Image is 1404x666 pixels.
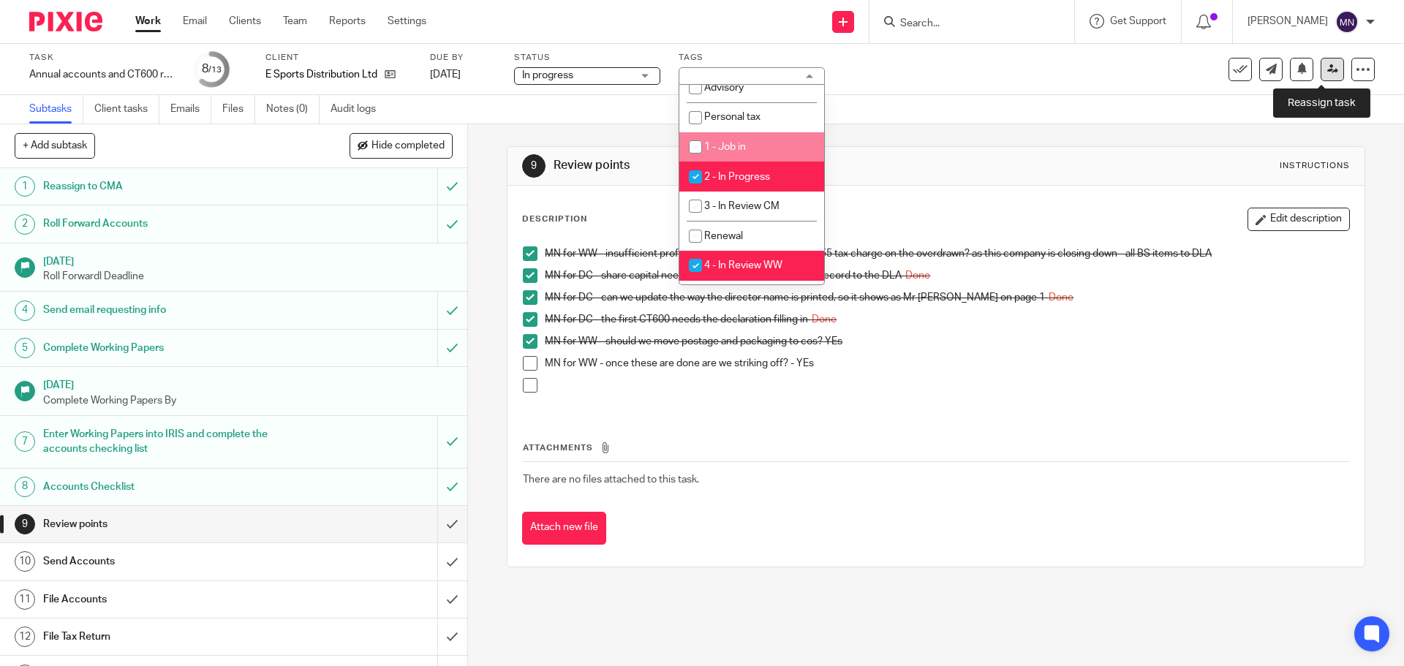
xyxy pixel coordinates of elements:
[1049,292,1073,303] span: Done
[222,95,255,124] a: Files
[1335,10,1359,34] img: svg%3E
[430,52,496,64] label: Due by
[522,154,546,178] div: 9
[545,268,1348,283] p: MN for DC - share capital needs recording, please could you record to the DLA-
[545,312,1348,327] p: MN for DC - the first CT600 needs the declaration filling in-
[545,290,1348,305] p: MN for DC - can we update the way the director name is printed, so it shows as Mr [PERSON_NAME] o...
[704,201,780,211] span: 3 - In Review CM
[43,213,296,235] h1: Roll Forward Accounts
[679,52,825,64] label: Tags
[43,269,453,284] p: Roll Forwardl Deadline
[265,67,377,82] p: E Sports Distribution Ltd
[905,270,930,281] span: Done
[94,95,159,124] a: Client tasks
[522,512,606,545] button: Attach new file
[1248,208,1350,231] button: Edit description
[545,334,1348,349] p: MN for WW - should we move postage and packaging to cos? YEs
[15,551,35,572] div: 10
[371,140,445,152] span: Hide completed
[15,133,95,158] button: + Add subtask
[265,52,412,64] label: Client
[522,70,573,80] span: In progress
[522,213,587,225] p: Description
[283,14,307,29] a: Team
[43,513,296,535] h1: Review points
[350,133,453,158] button: Hide completed
[329,14,366,29] a: Reports
[545,246,1348,261] p: MN for WW - insufficient profits to clear dla, do we record S455 tax charge on the overdrawn? as ...
[183,14,207,29] a: Email
[704,260,782,270] span: 4 - In Review WW
[202,61,222,77] div: 8
[514,52,660,64] label: Status
[1248,14,1328,29] p: [PERSON_NAME]
[15,300,35,321] div: 4
[523,474,699,485] span: There are no files attached to this task.
[899,18,1030,31] input: Search
[15,627,35,647] div: 12
[704,83,744,93] span: Advisory
[704,112,760,122] span: Personal tax
[15,214,35,235] div: 2
[43,626,296,648] h1: File Tax Return
[545,356,1348,371] p: MN for WW - once these are done are we striking off? - YEs
[29,95,83,124] a: Subtasks
[208,66,222,74] small: /13
[43,175,296,197] h1: Reassign to CMA
[15,431,35,452] div: 7
[43,337,296,359] h1: Complete Working Papers
[229,14,261,29] a: Clients
[43,476,296,498] h1: Accounts Checklist
[15,514,35,534] div: 9
[43,251,453,269] h1: [DATE]
[43,550,296,572] h1: Send Accounts
[43,393,453,408] p: Complete Working Papers By
[170,95,211,124] a: Emails
[15,477,35,497] div: 8
[43,299,296,321] h1: Send email requesting info
[331,95,387,124] a: Audit logs
[812,314,837,325] span: Done
[266,95,320,124] a: Notes (0)
[29,52,175,64] label: Task
[1280,160,1350,172] div: Instructions
[388,14,426,29] a: Settings
[15,338,35,358] div: 5
[135,14,161,29] a: Work
[554,158,967,173] h1: Review points
[704,172,770,182] span: 2 - In Progress
[523,444,593,452] span: Attachments
[29,12,102,31] img: Pixie
[29,67,175,82] div: Annual accounts and CT600 return
[1110,16,1166,26] span: Get Support
[704,142,746,152] span: 1 - Job in
[704,231,743,241] span: Renewal
[430,69,461,80] span: [DATE]
[43,374,453,393] h1: [DATE]
[15,589,35,610] div: 11
[43,423,296,461] h1: Enter Working Papers into IRIS and complete the accounts checking list
[43,589,296,610] h1: File Accounts
[15,176,35,197] div: 1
